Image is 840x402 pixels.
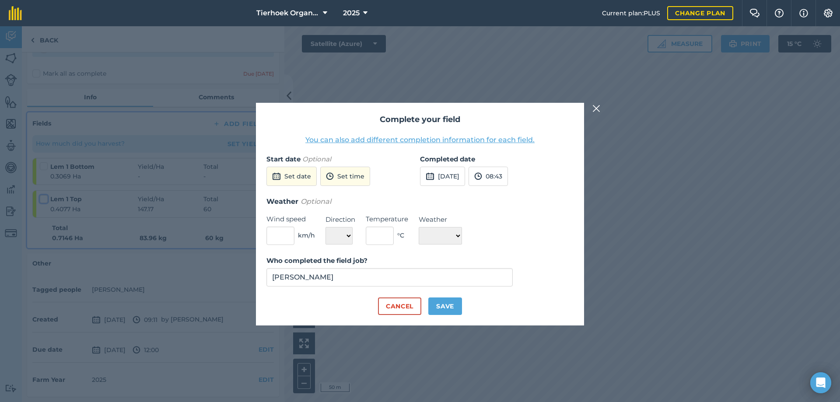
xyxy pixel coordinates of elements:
[420,155,475,163] strong: Completed date
[428,297,462,315] button: Save
[592,103,600,114] img: svg+xml;base64,PHN2ZyB4bWxucz0iaHR0cDovL3d3dy53My5vcmcvMjAwMC9zdmciIHdpZHRoPSIyMiIgaGVpZ2h0PSIzMC...
[469,167,508,186] button: 08:43
[266,155,301,163] strong: Start date
[366,214,408,224] label: Temperature
[9,6,22,20] img: fieldmargin Logo
[602,8,660,18] span: Current plan : PLUS
[325,214,355,225] label: Direction
[799,8,808,18] img: svg+xml;base64,PHN2ZyB4bWxucz0iaHR0cDovL3d3dy53My5vcmcvMjAwMC9zdmciIHdpZHRoPSIxNyIgaGVpZ2h0PSIxNy...
[810,372,831,393] div: Open Intercom Messenger
[266,196,574,207] h3: Weather
[302,155,331,163] em: Optional
[326,171,334,182] img: svg+xml;base64,PD94bWwgdmVyc2lvbj0iMS4wIiBlbmNvZGluZz0idXRmLTgiPz4KPCEtLSBHZW5lcmF0b3I6IEFkb2JlIE...
[301,197,331,206] em: Optional
[343,8,360,18] span: 2025
[823,9,833,17] img: A cog icon
[272,171,281,182] img: svg+xml;base64,PD94bWwgdmVyc2lvbj0iMS4wIiBlbmNvZGluZz0idXRmLTgiPz4KPCEtLSBHZW5lcmF0b3I6IEFkb2JlIE...
[426,171,434,182] img: svg+xml;base64,PD94bWwgdmVyc2lvbj0iMS4wIiBlbmNvZGluZz0idXRmLTgiPz4KPCEtLSBHZW5lcmF0b3I6IEFkb2JlIE...
[774,9,784,17] img: A question mark icon
[266,214,315,224] label: Wind speed
[474,171,482,182] img: svg+xml;base64,PD94bWwgdmVyc2lvbj0iMS4wIiBlbmNvZGluZz0idXRmLTgiPz4KPCEtLSBHZW5lcmF0b3I6IEFkb2JlIE...
[256,8,319,18] span: Tierhoek Organic Farm
[420,167,465,186] button: [DATE]
[266,113,574,126] h2: Complete your field
[419,214,462,225] label: Weather
[298,231,315,240] span: km/h
[305,135,535,145] button: You can also add different completion information for each field.
[266,167,317,186] button: Set date
[397,231,404,240] span: ° C
[667,6,733,20] a: Change plan
[378,297,421,315] button: Cancel
[320,167,370,186] button: Set time
[266,256,367,265] strong: Who completed the field job?
[749,9,760,17] img: Two speech bubbles overlapping with the left bubble in the forefront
